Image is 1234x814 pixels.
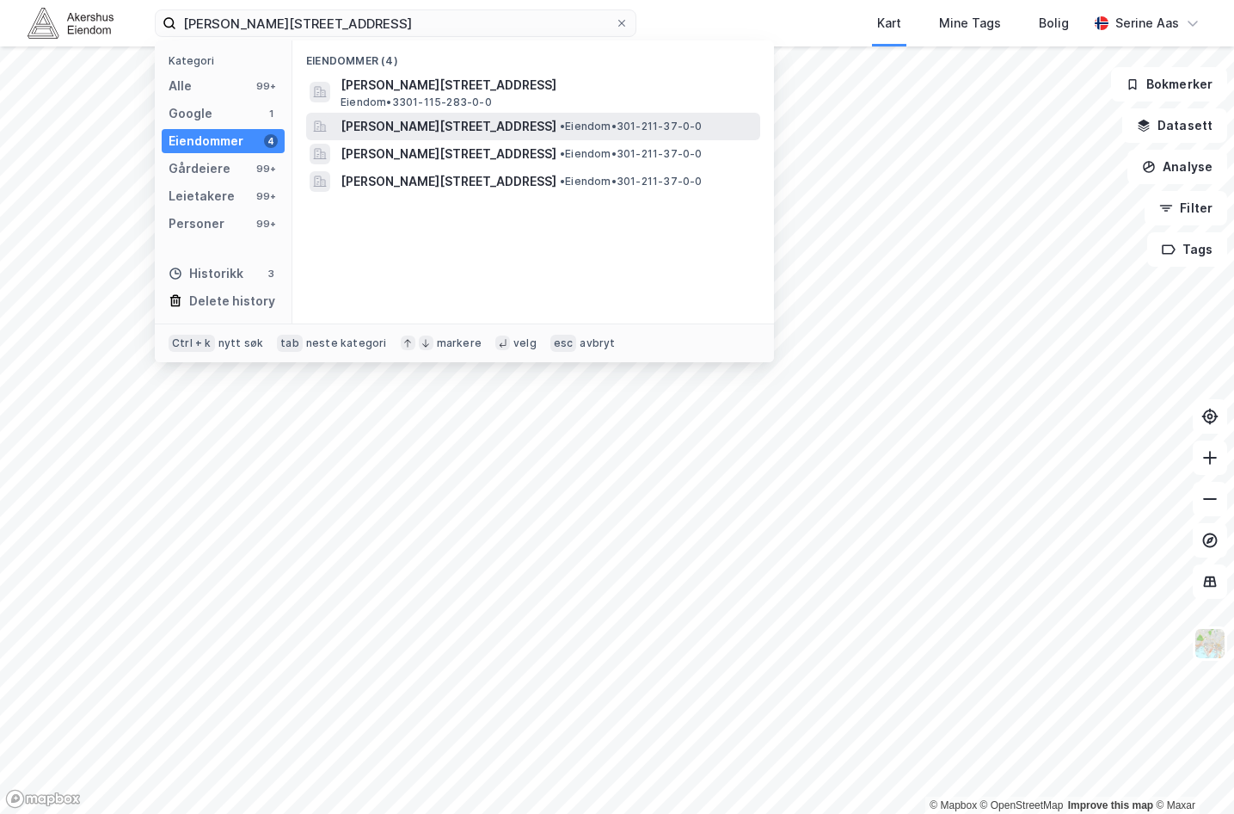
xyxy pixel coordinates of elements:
[264,107,278,120] div: 1
[264,134,278,148] div: 4
[341,96,492,109] span: Eiendom • 3301-115-283-0-0
[292,40,774,71] div: Eiendommer (4)
[341,75,753,96] span: [PERSON_NAME][STREET_ADDRESS]
[560,175,565,188] span: •
[1194,627,1226,660] img: Z
[1148,731,1234,814] iframe: Chat Widget
[254,79,278,93] div: 99+
[1127,150,1227,184] button: Analyse
[169,158,230,179] div: Gårdeiere
[1147,232,1227,267] button: Tags
[560,120,565,133] span: •
[1145,191,1227,225] button: Filter
[277,335,303,352] div: tab
[254,189,278,203] div: 99+
[930,799,977,811] a: Mapbox
[176,10,615,36] input: Søk på adresse, matrikkel, gårdeiere, leietakere eller personer
[980,799,1064,811] a: OpenStreetMap
[189,291,275,311] div: Delete history
[169,335,215,352] div: Ctrl + k
[169,131,243,151] div: Eiendommer
[877,13,901,34] div: Kart
[169,186,235,207] div: Leietakere
[560,147,565,160] span: •
[560,175,703,188] span: Eiendom • 301-211-37-0-0
[28,8,114,38] img: akershus-eiendom-logo.9091f326c980b4bce74ccdd9f866810c.svg
[560,120,703,133] span: Eiendom • 301-211-37-0-0
[264,267,278,281] div: 3
[560,147,703,161] span: Eiendom • 301-211-37-0-0
[1115,13,1179,34] div: Serine Aas
[580,336,615,350] div: avbryt
[341,171,556,192] span: [PERSON_NAME][STREET_ADDRESS]
[341,144,556,164] span: [PERSON_NAME][STREET_ADDRESS]
[169,76,192,96] div: Alle
[1122,108,1227,143] button: Datasett
[169,103,212,124] div: Google
[341,116,556,137] span: [PERSON_NAME][STREET_ADDRESS]
[1068,799,1153,811] a: Improve this map
[550,335,577,352] div: esc
[513,336,537,350] div: velg
[218,336,264,350] div: nytt søk
[1148,731,1234,814] div: Kontrollprogram for chat
[437,336,482,350] div: markere
[254,162,278,176] div: 99+
[5,789,81,809] a: Mapbox homepage
[939,13,1001,34] div: Mine Tags
[1039,13,1069,34] div: Bolig
[306,336,387,350] div: neste kategori
[169,54,285,67] div: Kategori
[254,217,278,231] div: 99+
[169,213,224,234] div: Personer
[1111,67,1227,102] button: Bokmerker
[169,263,243,284] div: Historikk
